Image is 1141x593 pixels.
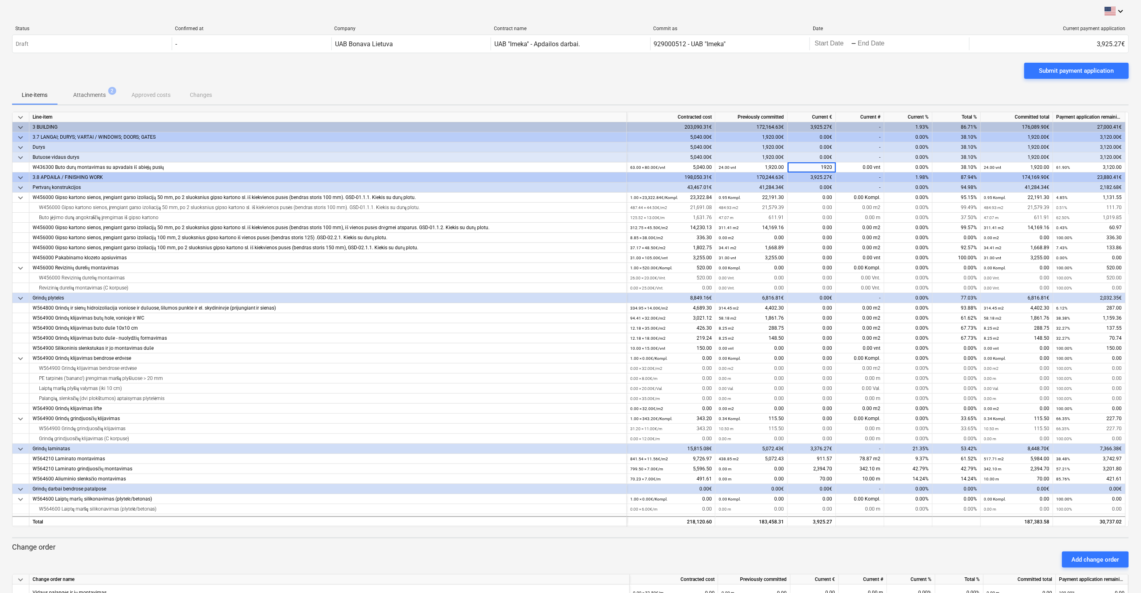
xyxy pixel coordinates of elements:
[836,454,884,464] div: 78.87 m2
[788,213,836,223] div: 0.00
[719,195,741,200] small: 0.95 Kompl.
[933,243,981,253] div: 92.57%
[836,162,884,172] div: 0.00 vnt
[836,273,884,283] div: 0.00 Vnt.
[16,113,25,122] span: keyboard_arrow_down
[851,41,856,46] div: -
[884,384,933,394] div: 0.00%
[494,40,580,48] div: UAB "Imeka" - Apdailos darbai.
[884,162,933,172] div: 0.00%
[933,132,981,142] div: 38.10%
[788,283,836,293] div: 0.00
[884,353,933,363] div: 0.00%
[836,504,884,514] div: 0.00 m
[884,454,933,464] div: 9.37%
[933,414,981,424] div: 33.65%
[933,384,981,394] div: 0.00%
[15,26,169,31] div: Status
[630,205,667,210] small: 487.44 × 44.50€ / m2
[16,183,25,193] span: keyboard_arrow_down
[654,26,807,31] div: Commit as
[884,112,933,122] div: Current %
[627,132,715,142] div: 5,040.00€
[788,474,836,484] div: 70.00
[22,91,47,99] p: Line-items
[836,142,884,152] div: -
[972,26,1126,31] div: Current payment application
[1053,122,1126,132] div: 27,000.41€
[884,142,933,152] div: 0.00%
[627,183,715,193] div: 43,467.01€
[836,494,884,504] div: 0.00 Kompl.
[627,172,715,183] div: 198,050.31€
[981,122,1053,132] div: 176,089.90€
[933,404,981,414] div: 0.00%
[788,444,836,454] div: 3,376.27€
[887,575,935,585] div: Current %
[788,373,836,384] div: 0.00
[984,575,1056,585] div: Committed total
[981,152,1053,162] div: 1,920.00€
[884,283,933,293] div: 0.00%
[788,333,836,343] div: 0.00
[933,363,981,373] div: 0.00%
[33,203,623,213] div: W456000 Gipso kartono sienos, įrengiant garso izoliaciją 50 mm, po 2 sluoksnius gipso kartono sl....
[630,213,712,223] div: 1,631.76
[715,293,788,303] div: 6,816.81€
[933,203,981,213] div: 99.49%
[719,193,784,203] div: 22,191.30
[715,172,788,183] div: 170,244.63€
[788,233,836,243] div: 0.00
[788,363,836,373] div: 0.00
[933,142,981,152] div: 38.10%
[33,183,623,193] div: Pertvarų konstrukcijos
[884,132,933,142] div: 0.00%
[627,122,715,132] div: 203,090.31€
[884,152,933,162] div: 0.00%
[884,193,933,203] div: 0.00%
[33,132,623,142] div: 3.7 LANGAI; DURYS; VARTAI / WINDOWS; DOORS; GATES
[836,363,884,373] div: 0.00 m2
[33,152,623,162] div: Butuose vidaus durys
[984,165,1001,170] small: 24.00 vnt
[984,162,1050,172] div: 1,920.00
[984,195,1006,200] small: 0.95 Kompl.
[836,394,884,404] div: 0.00 m
[884,223,933,233] div: 0.00%
[627,444,715,454] div: 15,815.08€
[884,424,933,434] div: 0.00%
[933,172,981,183] div: 87.94%
[788,504,836,514] div: 0.00
[788,434,836,444] div: 0.00
[715,183,788,193] div: 41,284.34€
[884,213,933,223] div: 0.00%
[788,122,836,132] div: 3,925.27€
[884,313,933,323] div: 0.00%
[884,363,933,373] div: 0.00%
[839,575,887,585] div: Current #
[933,434,981,444] div: 0.00%
[884,464,933,474] div: 42.79%
[933,504,981,514] div: 0.00%
[836,203,884,213] div: 0.00 m2
[836,484,884,494] div: -
[884,474,933,484] div: 14.24%
[933,293,981,303] div: 77.03%
[494,26,647,31] div: Contract name
[836,183,884,193] div: -
[933,152,981,162] div: 38.10%
[16,143,25,152] span: keyboard_arrow_down
[1062,552,1129,568] button: Add change order
[1039,66,1114,76] div: Submit payment application
[884,484,933,494] div: 0.00%
[981,444,1053,454] div: 8,448.70€
[16,153,25,162] span: keyboard_arrow_down
[630,575,718,585] div: Contracted cost
[981,132,1053,142] div: 1,920.00€
[933,484,981,494] div: 0.00%
[1072,554,1119,565] div: Add change order
[33,213,623,223] div: Buto įėjimo durų angokraščių įrengimas iš gipso kartono
[933,223,981,233] div: 99.57%
[1057,213,1122,223] div: 1,019.85
[981,517,1053,527] div: 187,383.58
